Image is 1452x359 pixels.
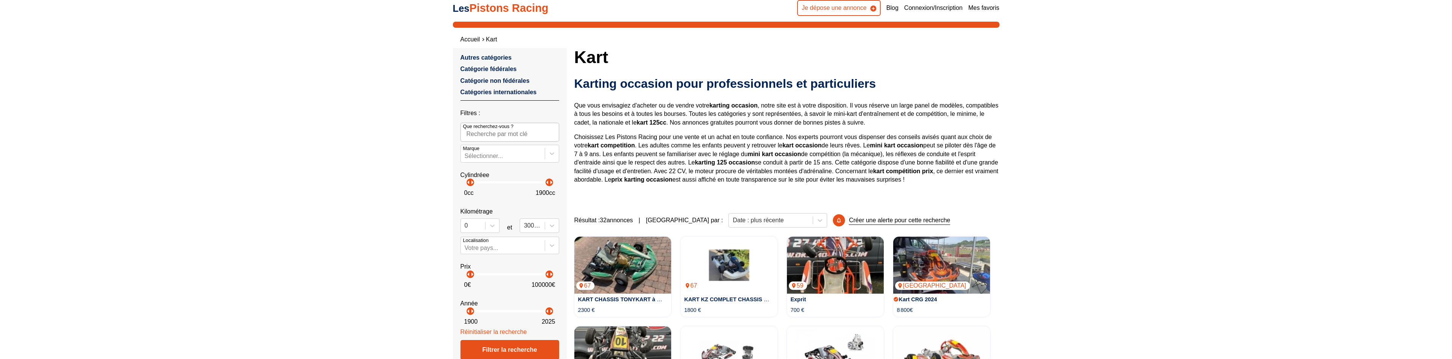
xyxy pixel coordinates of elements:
[683,282,701,290] p: 67
[870,142,924,149] strong: mini kart occasion
[465,153,466,160] input: MarqueSélectionner...
[574,101,1000,127] p: Que vous envisagiez d'acheter ou de vendre votre , notre site est à votre disposition. Il vous ré...
[460,299,559,308] p: Année
[646,216,723,225] p: [GEOGRAPHIC_DATA] par :
[684,296,861,302] a: KART KZ COMPLET CHASSIS [PERSON_NAME] + MOTEUR PAVESI
[574,237,671,294] img: KART CHASSIS TONYKART à MOTEUR IAME X30
[543,307,552,316] p: arrow_left
[464,270,473,279] p: arrow_left
[460,263,559,271] p: Prix
[464,281,471,289] p: 0 €
[787,237,884,294] img: Exprit
[460,54,512,61] a: Autres catégories
[460,66,517,72] a: Catégorie fédérales
[460,36,480,43] a: Accueil
[468,270,477,279] p: arrow_right
[453,3,470,14] span: Les
[542,318,555,326] p: 2025
[893,237,990,294] img: Kart CRG 2024
[460,207,559,216] p: Kilométrage
[748,151,801,157] strong: mini kart occasion
[543,178,552,187] p: arrow_left
[465,222,466,229] input: 0
[611,176,672,183] strong: prix karting occasion
[637,119,666,126] strong: kart 125cc
[791,306,804,314] p: 700 €
[681,237,777,294] img: KART KZ COMPLET CHASSIS HAASE + MOTEUR PAVESI
[543,270,552,279] p: arrow_left
[782,142,821,149] strong: kart occasion
[507,223,512,232] p: et
[468,178,477,187] p: arrow_right
[547,270,556,279] p: arrow_right
[463,237,489,244] p: Localisation
[895,282,970,290] p: [GEOGRAPHIC_DATA]
[464,307,473,316] p: arrow_left
[536,189,555,197] p: 1900 cc
[968,4,1000,12] a: Mes favoris
[574,133,1000,184] p: Choisissez Les Pistons Racing pour une vente et un achat en toute confiance. Nos experts pourront...
[460,77,530,84] a: Catégorie non fédérales
[695,159,755,166] strong: karting 125 occasion
[464,189,474,197] p: 0 cc
[486,36,497,43] a: Kart
[886,4,899,12] a: Blog
[897,306,913,314] p: 8 800€
[787,237,884,294] a: Exprit59
[588,142,635,149] strong: kart competition
[893,237,990,294] a: Kart CRG 2024[GEOGRAPHIC_DATA]
[574,237,671,294] a: KART CHASSIS TONYKART à MOTEUR IAME X3067
[791,296,806,302] a: Exprit
[681,237,777,294] a: KART KZ COMPLET CHASSIS HAASE + MOTEUR PAVESI67
[849,216,950,225] p: Créer une alerte pour cette recherche
[463,145,479,152] p: Marque
[460,171,559,179] p: Cylindréee
[464,178,473,187] p: arrow_left
[524,222,525,229] input: 300000
[684,306,701,314] p: 1800 €
[453,2,549,14] a: LesPistons Racing
[547,307,556,316] p: arrow_right
[460,89,537,95] a: Catégories internationales
[904,4,963,12] a: Connexion/Inscription
[574,76,1000,91] h2: Karting occasion pour professionnels et particuliers
[576,282,595,290] p: 67
[464,318,478,326] p: 1900
[460,123,559,142] input: Que recherchez-vous ?
[460,329,527,335] a: Réinitialiser la recherche
[531,281,555,289] p: 100000 €
[789,282,807,290] p: 59
[578,296,707,302] a: KART CHASSIS TONYKART à MOTEUR IAME X30
[468,307,477,316] p: arrow_right
[547,178,556,187] p: arrow_right
[873,168,933,174] strong: kart compétition prix
[578,306,595,314] p: 2300 €
[899,296,937,302] a: Kart CRG 2024
[574,216,633,225] span: Résultat : 32 annonces
[639,216,640,225] span: |
[574,48,1000,66] h1: Kart
[460,109,559,117] p: Filtres :
[709,102,758,109] strong: karting occasion
[465,245,466,251] input: Votre pays...
[463,123,514,130] p: Que recherchez-vous ?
